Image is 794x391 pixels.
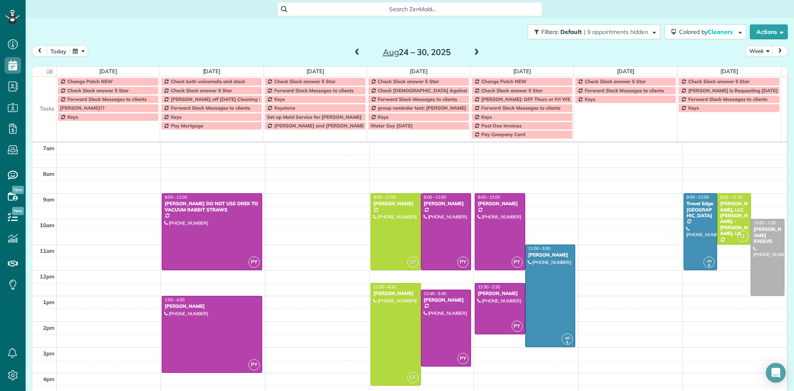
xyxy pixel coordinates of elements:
[720,194,742,200] span: 9:00 - 11:00
[164,303,260,309] div: [PERSON_NAME]
[407,257,419,268] span: CF
[274,122,406,129] span: [PERSON_NAME] and [PERSON_NAME] Off Every [DATE]
[720,201,748,236] div: [PERSON_NAME], LLC [PERSON_NAME] - [PERSON_NAME], Llc
[43,350,55,357] span: 3pm
[47,46,70,57] button: today
[585,78,646,84] span: Check Slack answer 5 Star
[43,299,55,305] span: 1pm
[665,24,746,39] button: Colored byCleaners
[171,114,182,120] span: Keys
[171,105,250,111] span: Forward Slack Messages to clients
[43,145,55,151] span: 7am
[378,78,439,84] span: Check Slack answer 5 Star
[746,46,773,57] button: Week
[524,24,660,39] a: Filters: Default | 9 appointments hidden
[12,186,24,194] span: New
[12,207,24,215] span: New
[477,290,523,296] div: [PERSON_NAME]
[43,170,55,177] span: 8am
[481,122,522,129] span: Past Due Invoices
[274,105,295,111] span: Keystone
[512,321,523,332] span: PY
[708,28,734,36] span: Cleaners
[365,48,469,57] h2: 24 – 30, 2025
[410,68,428,74] a: [DATE]
[424,291,446,296] span: 12:45 - 3:45
[528,24,660,39] button: Filters: Default | 9 appointments hidden
[766,363,786,383] div: Open Intercom Messenger
[513,68,531,74] a: [DATE]
[560,28,582,36] span: Default
[40,273,55,280] span: 12pm
[481,114,492,120] span: Keys
[60,105,105,111] span: [PERSON_NAME]??
[679,28,736,36] span: Colored by
[707,259,712,263] span: AR
[541,28,559,36] span: Filters:
[171,122,203,129] span: Pay Mortgage
[373,284,396,290] span: 12:30 - 4:30
[171,78,245,84] span: Check both voicemails and slack
[378,114,389,120] span: Keys
[750,24,788,39] button: Actions
[171,87,232,94] span: Check Slack answer 5 Star
[481,96,581,102] span: [PERSON_NAME]: OFF Thurs or Fri WEEKLY
[423,201,469,206] div: [PERSON_NAME]
[373,290,419,296] div: [PERSON_NAME]
[565,336,570,340] span: AR
[32,46,48,57] button: prev
[528,252,573,258] div: [PERSON_NAME]
[407,372,419,383] span: CF
[40,247,55,254] span: 11am
[424,194,446,200] span: 9:00 - 12:00
[457,257,469,268] span: PY
[686,194,709,200] span: 9:00 - 12:00
[373,201,419,206] div: [PERSON_NAME]
[481,78,526,84] span: Change Patch NEW
[371,122,413,129] span: Water Guy [DATE]
[378,105,466,111] span: group reminder text: [PERSON_NAME]
[737,231,749,242] span: CF
[478,284,500,290] span: 12:30 - 2:30
[203,68,221,74] a: [DATE]
[383,47,399,57] span: Aug
[67,114,78,120] span: Keys
[720,68,738,74] a: [DATE]
[171,96,285,102] span: [PERSON_NAME] off [DATE] Cleaning Restaurant
[249,257,260,268] span: PY
[478,194,500,200] span: 9:00 - 12:00
[165,297,184,302] span: 1:00 - 4:00
[164,201,260,213] div: [PERSON_NAME] DO NOT USE OREK TO VACUUM RABBIT STRAWS
[274,87,354,94] span: Forward Slack Messages to clients
[274,78,335,84] span: Check Slack answer 5 Star
[617,68,635,74] a: [DATE]
[481,87,543,94] span: Check Slack answer 5 Star
[528,246,550,251] span: 11:00 - 3:00
[423,297,469,303] div: [PERSON_NAME]
[274,96,285,102] span: Keys
[67,87,129,94] span: Check Slack answer 5 Star
[477,201,523,206] div: [PERSON_NAME]
[457,353,469,364] span: PY
[562,338,572,346] small: 6
[373,194,396,200] span: 9:00 - 12:00
[686,201,715,218] div: Travel Edge [GEOGRAPHIC_DATA]
[704,261,714,269] small: 6
[585,87,664,94] span: Forward Slack Messages to clients
[306,68,324,74] a: [DATE]
[40,222,55,228] span: 10am
[481,105,561,111] span: Forward Slack Messages to clients
[585,96,595,102] span: Keys
[165,194,187,200] span: 9:00 - 12:00
[772,46,788,57] button: next
[378,87,498,94] span: Check [DEMOGRAPHIC_DATA] Against Spreadsheet
[512,257,523,268] span: PY
[688,105,699,111] span: Keys
[43,376,55,382] span: 4pm
[249,359,260,370] span: PY
[481,131,525,137] span: Pay Company Card
[378,96,457,102] span: Forward Slack Messages to clients
[67,78,112,84] span: Change Patch NEW
[688,96,768,102] span: Forward Slack Messages to clients
[43,324,55,331] span: 2pm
